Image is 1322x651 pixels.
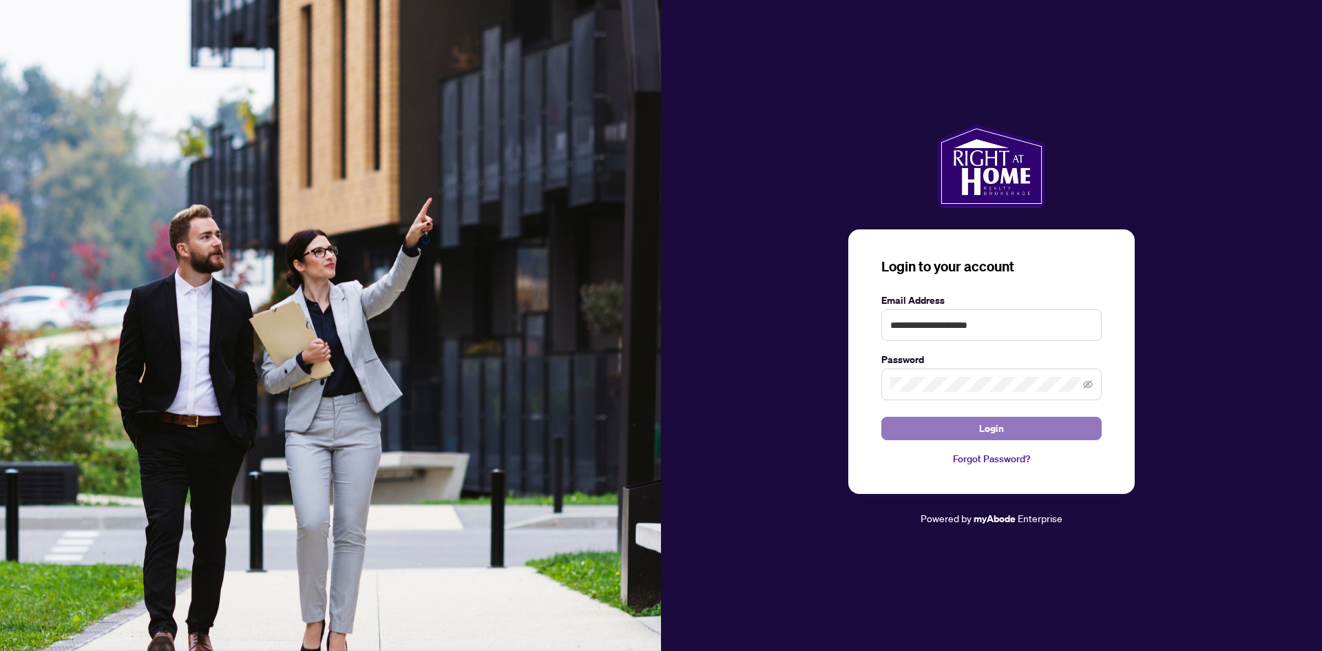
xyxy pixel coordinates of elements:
span: Powered by [921,512,972,524]
a: Forgot Password? [881,451,1102,466]
h3: Login to your account [881,257,1102,276]
a: myAbode [974,511,1016,526]
label: Email Address [881,293,1102,308]
label: Password [881,352,1102,367]
span: Login [979,417,1004,440]
span: Enterprise [1018,512,1062,524]
button: Login [881,417,1102,440]
img: ma-logo [938,125,1045,207]
span: eye-invisible [1083,380,1093,389]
